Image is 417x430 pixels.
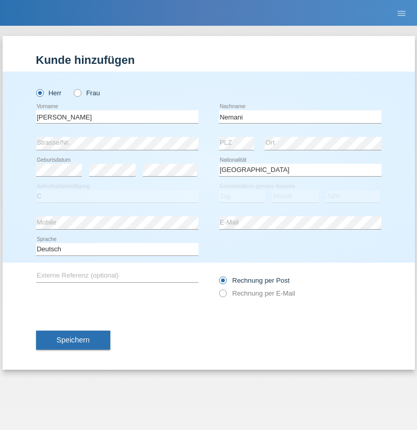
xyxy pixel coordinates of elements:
label: Herr [36,89,62,97]
label: Rechnung per E-Mail [219,289,295,297]
button: Speichern [36,331,110,350]
label: Frau [74,89,100,97]
label: Rechnung per Post [219,277,290,284]
a: menu [391,10,412,16]
span: Speichern [57,336,90,344]
input: Rechnung per E-Mail [219,289,226,302]
input: Rechnung per Post [219,277,226,289]
h1: Kunde hinzufügen [36,54,381,66]
i: menu [396,8,407,19]
input: Herr [36,89,43,96]
input: Frau [74,89,80,96]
